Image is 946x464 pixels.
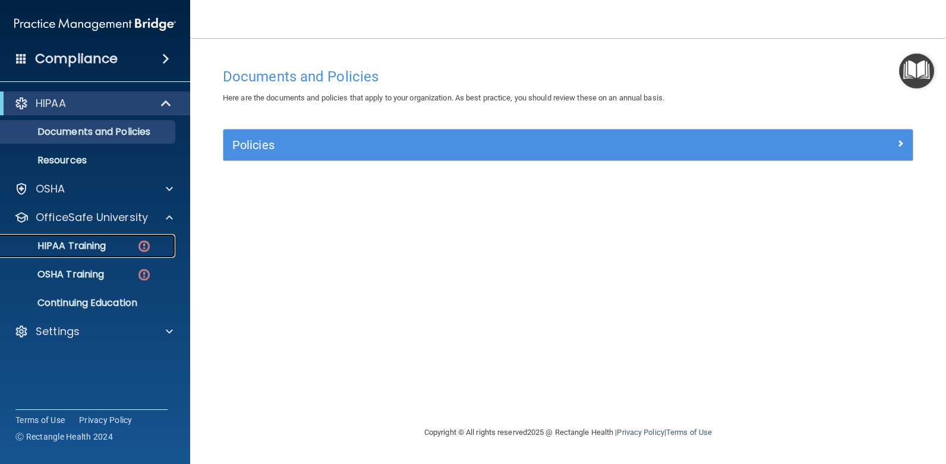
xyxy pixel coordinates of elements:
[223,69,913,84] h4: Documents and Policies
[8,269,104,280] p: OSHA Training
[8,240,106,252] p: HIPAA Training
[36,96,66,111] p: HIPAA
[36,182,65,196] p: OSHA
[14,12,176,36] img: PMB logo
[899,53,934,89] button: Open Resource Center
[14,182,173,196] a: OSHA
[36,210,148,225] p: OfficeSafe University
[232,138,731,151] h5: Policies
[79,414,133,426] a: Privacy Policy
[137,239,152,254] img: danger-circle.6113f641.png
[14,96,172,111] a: HIPAA
[8,297,170,309] p: Continuing Education
[666,428,712,437] a: Terms of Use
[8,126,170,138] p: Documents and Policies
[137,267,152,282] img: danger-circle.6113f641.png
[15,414,65,426] a: Terms of Use
[351,414,785,452] div: Copyright © All rights reserved 2025 @ Rectangle Health | |
[617,428,664,437] a: Privacy Policy
[15,431,113,443] span: Ⓒ Rectangle Health 2024
[14,324,173,339] a: Settings
[232,135,904,154] a: Policies
[14,210,173,225] a: OfficeSafe University
[8,154,170,166] p: Resources
[35,50,118,67] h4: Compliance
[36,324,80,339] p: Settings
[223,93,664,102] span: Here are the documents and policies that apply to your organization. As best practice, you should...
